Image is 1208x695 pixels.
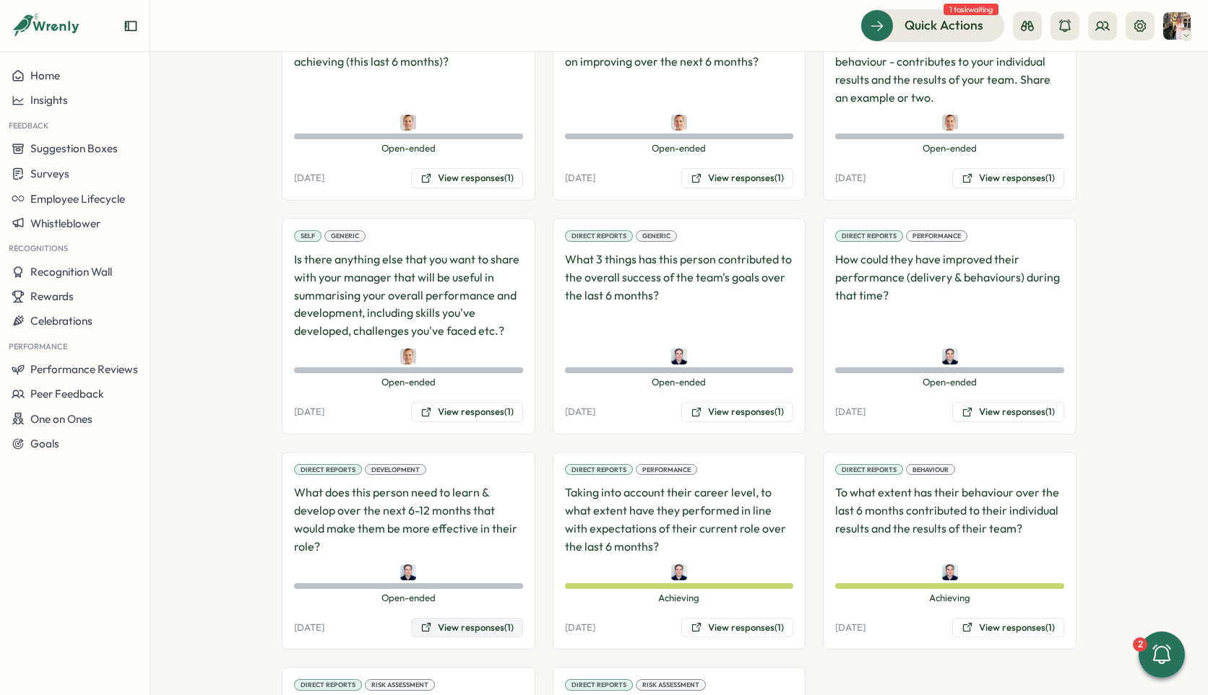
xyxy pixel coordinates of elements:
button: View responses(1) [952,402,1064,422]
span: Rewards [30,289,74,303]
span: Open-ended [835,142,1064,155]
p: What are some things that you want to work on improving over the next 6 months? [565,35,794,106]
p: How could they have improved their performance (delivery & behaviours) during that time? [835,250,1064,340]
div: Direct Reports [294,464,362,476]
span: Peer Feedback [30,387,104,401]
p: [DATE] [835,172,866,185]
p: [DATE] [835,406,866,419]
p: [DATE] [565,172,595,185]
span: Home [30,69,60,82]
span: Open-ended [294,142,523,155]
p: Is there anything else that you want to share with your manager that will be useful in summarisin... [294,250,523,340]
p: [DATE] [294,172,324,185]
p: Describe how the way you work - your behaviour - contributes to your individual results and the r... [835,35,1064,106]
span: Insights [30,93,68,107]
span: Achieving [835,592,1064,605]
img: Tom Hutchings [400,564,416,580]
div: Direct Reports [565,679,633,691]
div: Self [294,230,322,242]
span: One on Ones [30,412,92,426]
span: Whistleblower [30,217,100,230]
span: Open-ended [565,142,794,155]
span: Open-ended [565,376,794,389]
span: Suggestion Boxes [30,141,118,155]
span: Goals [30,437,59,450]
div: Behaviour [906,464,955,476]
button: Quick Actions [860,9,1004,41]
button: View responses(1) [952,168,1064,188]
button: View responses(1) [411,168,523,188]
p: [DATE] [565,621,595,634]
button: View responses(1) [952,618,1064,638]
img: Hannah Saunders [1163,12,1191,40]
span: Quick Actions [905,16,983,35]
button: View responses(1) [681,168,793,188]
span: 1 task waiting [944,4,998,15]
span: Employee Lifecycle [30,192,125,206]
button: View responses(1) [411,402,523,422]
span: Open-ended [835,376,1064,389]
p: [DATE] [565,406,595,419]
img: oskar [400,115,416,131]
div: Risk Assessment [636,679,706,691]
div: Performance [636,464,697,476]
div: Direct Reports [565,230,633,242]
span: Recognition Wall [30,265,112,279]
span: Open-ended [294,592,523,605]
p: Taking into account their career level, to what extent have they performed in line with expectati... [565,484,794,555]
div: Direct Reports [565,464,633,476]
div: Generic [324,230,366,242]
img: oskar [671,115,687,131]
p: To what extent has their behaviour over the last 6 months contributed to their individual results... [835,484,1064,555]
span: Celebrations [30,314,92,328]
img: Tom Hutchings [671,564,687,580]
div: Performance [906,230,967,242]
button: 2 [1139,631,1185,678]
span: Achieving [565,592,794,605]
div: Direct Reports [294,679,362,691]
span: Open-ended [294,376,523,389]
div: Direct Reports [835,464,903,476]
button: View responses(1) [681,402,793,422]
div: Direct Reports [835,230,903,242]
div: 2 [1133,637,1147,652]
p: [DATE] [835,621,866,634]
div: Generic [636,230,677,242]
button: View responses(1) [681,618,793,638]
p: [DATE] [294,406,324,419]
button: Expand sidebar [124,19,138,33]
p: What 3 things has this person contributed to the overall success of the team's goals over the las... [565,250,794,340]
img: oskar [400,349,416,364]
p: What 3 things are you most proud of achieving (this last 6 months)? [294,35,523,106]
p: What does this person need to learn & develop over the next 6-12 months that would make them be m... [294,484,523,555]
div: Risk Assessment [365,679,435,691]
div: Development [365,464,426,476]
p: [DATE] [294,621,324,634]
img: Tom Hutchings [942,564,958,580]
span: Performance Reviews [30,362,138,376]
img: oskar [942,115,958,131]
button: View responses(1) [411,618,523,638]
span: Surveys [30,167,69,180]
img: Tom Hutchings [671,349,687,364]
img: Tom Hutchings [942,349,958,364]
